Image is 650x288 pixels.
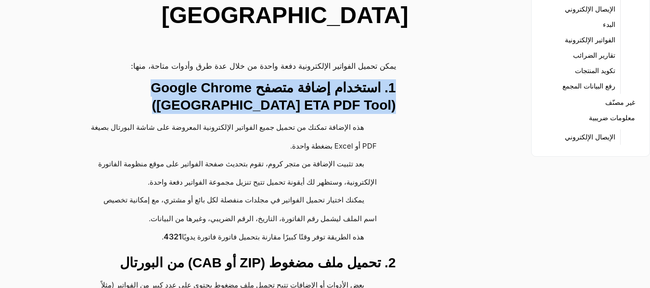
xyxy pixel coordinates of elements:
a: تقارير الضرائب [573,49,615,62]
li: هذه الطريقة توفر وقتًا كبيرًا مقارنة بتحميل فاتورة فاتورة يدويًا . [82,228,377,247]
a: الفواتير الإلكترونية [565,33,615,47]
a: تكويد المنتجات [575,64,615,77]
a: البدء [603,18,615,31]
li: بعد تثبيت الإضافة من متجر كروم، تقوم بتحديث صفحة الفواتير على موقع منظومة الفاتورة الإلكترونية، و... [82,155,377,192]
h3: 1. استخدام إضافة متصفح Google Chrome ([GEOGRAPHIC_DATA] ETA PDF Tool) [72,79,396,114]
a: رفع البيانات المجمع [562,79,615,93]
li: يمكنك اختيار تحميل الفواتير في مجلدات منفصلة لكل بائع أو مشتري، مع إمكانية تخصيص اسم الملف ليشمل ... [82,191,377,228]
a: معلومات ضريبية [589,111,635,125]
a: غير مصنّف [605,96,635,109]
a: الإيصال الإلكتروني [565,2,615,16]
a: 4 [164,228,169,246]
li: هذه الإضافة تمكنك من تحميل جميع الفواتير الإلكترونية المعروضة على شاشة البورتال بصيغة PDF أو Exce... [82,119,377,155]
p: يمكن تحميل الفواتير الإلكترونية دفعة واحدة من خلال عدة طرق وأدوات متاحة، منها: [72,60,396,72]
h3: 2. تحميل ملف مضغوط (ZIP أو CAB) من البورتال [72,254,396,272]
a: 2 [174,228,178,246]
a: 1 [178,228,182,246]
a: 3 [169,228,174,246]
a: الإيصال الإلكتروني [565,130,615,144]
